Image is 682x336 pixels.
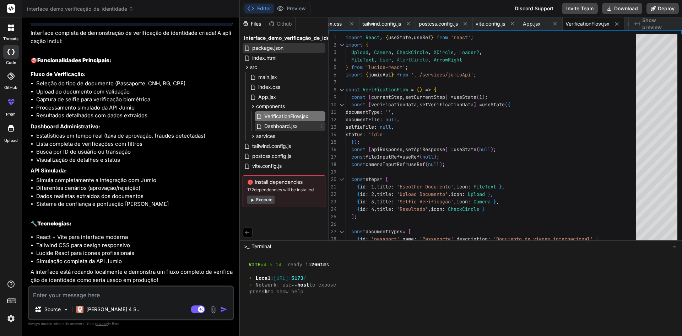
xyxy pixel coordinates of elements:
span: Install dependencies [247,178,321,186]
span: , [391,57,394,63]
span: 'react' [451,34,471,41]
span: Dashboard.jsx [264,122,298,130]
button: Deploy [646,3,679,14]
span: { [357,191,360,197]
span: ) [420,86,422,93]
div: 4 [329,56,336,64]
span: null [479,146,491,153]
span: components [256,103,285,110]
span: Terminal [251,243,271,250]
div: 28 [329,235,336,243]
span: null [422,154,434,160]
span: id [360,206,366,212]
span: 'Documento de viagem internacional' [493,236,593,242]
strong: Tecnologias: [37,220,72,227]
div: 2 [329,41,336,49]
span: const [351,101,366,108]
li: Simula completamente a integração com Jumio [36,176,233,185]
span: , [491,191,493,197]
span: CheckCircle [448,206,479,212]
div: 7 [329,79,336,86]
span: = [380,176,383,182]
div: 3 [329,49,336,56]
span: const [351,176,366,182]
span: , [374,206,377,212]
span: ; [405,64,408,70]
span: null [385,116,397,123]
span: : [366,206,368,212]
span: '' [385,109,391,115]
span: ( [505,101,508,108]
span: import [346,34,363,41]
span: useState [454,94,476,100]
span: VerificationFlow.jsx [264,112,309,121]
span: : [366,183,368,190]
strong: Funcionalidades Principais: [37,57,112,64]
strong: Dashboard Administrativo: [31,123,100,130]
span: ] [351,213,354,220]
span: VerificationFlow [363,86,408,93]
span: Show preview [642,17,676,31]
span: App.jsx [523,20,541,27]
span: jumioApi [368,71,391,78]
div: Files [240,20,266,27]
span: const [351,94,366,100]
li: React + Vite para interface moderna [36,233,233,241]
span: postcss.config.js [419,20,458,27]
span: AlertCircle [397,57,428,63]
button: Preview [274,4,309,14]
span: : [391,198,394,205]
div: 13 [329,123,336,131]
span: , [374,191,377,197]
li: Lista completa de verificações com filtros [36,140,233,148]
span: ) [434,154,437,160]
span: ; [354,213,357,220]
span: } [482,206,485,212]
span: React [366,34,380,41]
span: src [250,64,257,71]
span: index.css [258,83,281,91]
span: , [417,101,420,108]
span: useRef [414,34,431,41]
span: services [256,133,275,140]
div: 10 [329,101,336,108]
span: : [391,191,394,197]
span: : [366,198,368,205]
span: Upload [351,49,368,55]
span: FileText [473,183,496,190]
span: , [428,206,431,212]
img: Pick Models [63,306,69,313]
span: { [366,42,368,48]
span: id [360,183,366,190]
span: ) [354,139,357,145]
span: [ [408,228,411,235]
div: 27 [329,228,336,235]
h2: 🔧 [31,220,233,228]
span: { [357,198,360,205]
span: = [451,146,454,153]
span: 'idle' [368,131,385,138]
p: Interface completa de demonstração de verificação de identidade criada! A aplicação inclui: [31,29,233,45]
div: 22 [329,191,336,198]
li: Sistema de confiança e pontuação [PERSON_NAME] [36,200,233,208]
span: = [411,86,414,93]
span: ) [482,94,485,100]
span: ) [491,146,493,153]
span: interface_demo_verificação_de_identidade [27,5,134,12]
span: status [346,131,363,138]
span: , [454,183,456,190]
span: , [391,124,394,130]
span: Camera [374,49,391,55]
div: 14 [329,131,336,138]
span: const [351,154,366,160]
li: Seleção do tipo de documento (Passaporte, CNH, RG, CPF) [36,80,233,88]
h2: 🎯 [31,57,233,65]
span: , [411,34,414,41]
span: title [377,198,391,205]
span: : [468,198,471,205]
span: } [431,34,434,41]
div: 6 [329,71,336,79]
span: : [462,191,465,197]
span: 'Passaporte' [420,236,454,242]
span: : [468,183,471,190]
